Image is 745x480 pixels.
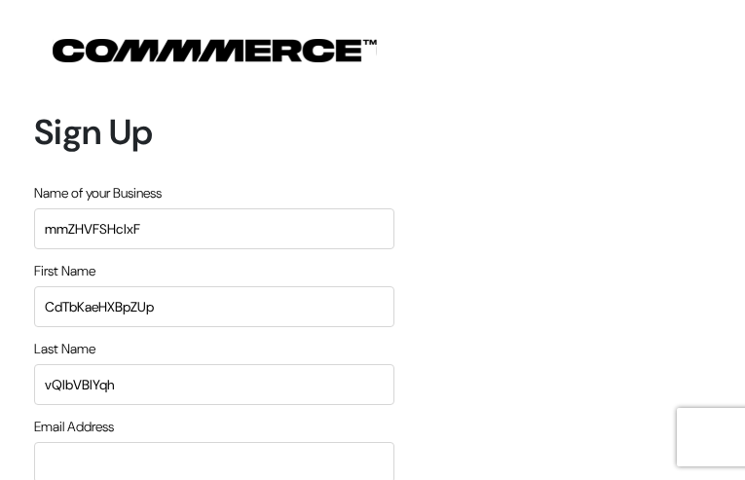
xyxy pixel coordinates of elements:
[53,39,377,62] img: COMMMERCE
[34,417,114,437] label: Email Address
[34,339,95,359] label: Last Name
[34,111,394,153] h1: Sign Up
[34,183,162,203] label: Name of your Business
[34,261,95,281] label: First Name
